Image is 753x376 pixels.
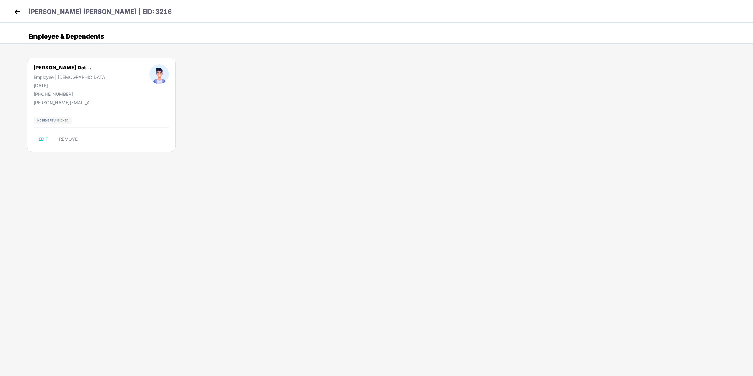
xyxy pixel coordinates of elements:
button: REMOVE [54,134,83,144]
div: Employee & Dependents [28,33,104,40]
span: REMOVE [59,137,78,142]
div: [PERSON_NAME][EMAIL_ADDRESS][DOMAIN_NAME] [34,100,96,105]
span: EDIT [39,137,48,142]
p: [PERSON_NAME] [PERSON_NAME] | EID: 3216 [28,7,172,17]
img: back [13,7,22,16]
img: svg+xml;base64,PHN2ZyB4bWxucz0iaHR0cDovL3d3dy53My5vcmcvMjAwMC9zdmciIHdpZHRoPSIxMjIiIGhlaWdodD0iMj... [34,117,72,124]
div: [PHONE_NUMBER] [34,91,107,97]
div: [PERSON_NAME] Dat... [34,64,92,71]
img: profileImage [149,64,169,84]
div: Employee | [DEMOGRAPHIC_DATA] [34,74,107,80]
button: EDIT [34,134,53,144]
div: [DATE] [34,83,107,88]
